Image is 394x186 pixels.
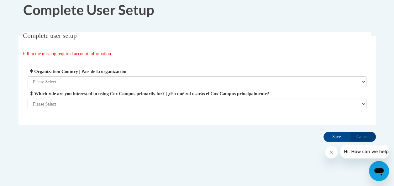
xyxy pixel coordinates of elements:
[349,132,376,142] input: Cancel
[23,2,154,18] span: Complete User Setup
[4,4,51,9] span: Hi. How can we help?
[323,132,350,142] input: Save
[325,146,338,158] iframe: Close message
[23,32,76,39] span: Complete user setup
[340,145,389,158] iframe: Message from company
[23,51,111,56] span: Fill in the missing required account information
[28,90,366,97] label: Which role are you interested in using Cox Campus primarily for? | ¿En qué rol usarás el Cox Camp...
[28,68,366,75] label: Organization Country | País de la organización
[369,161,389,181] iframe: Button to launch messaging window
